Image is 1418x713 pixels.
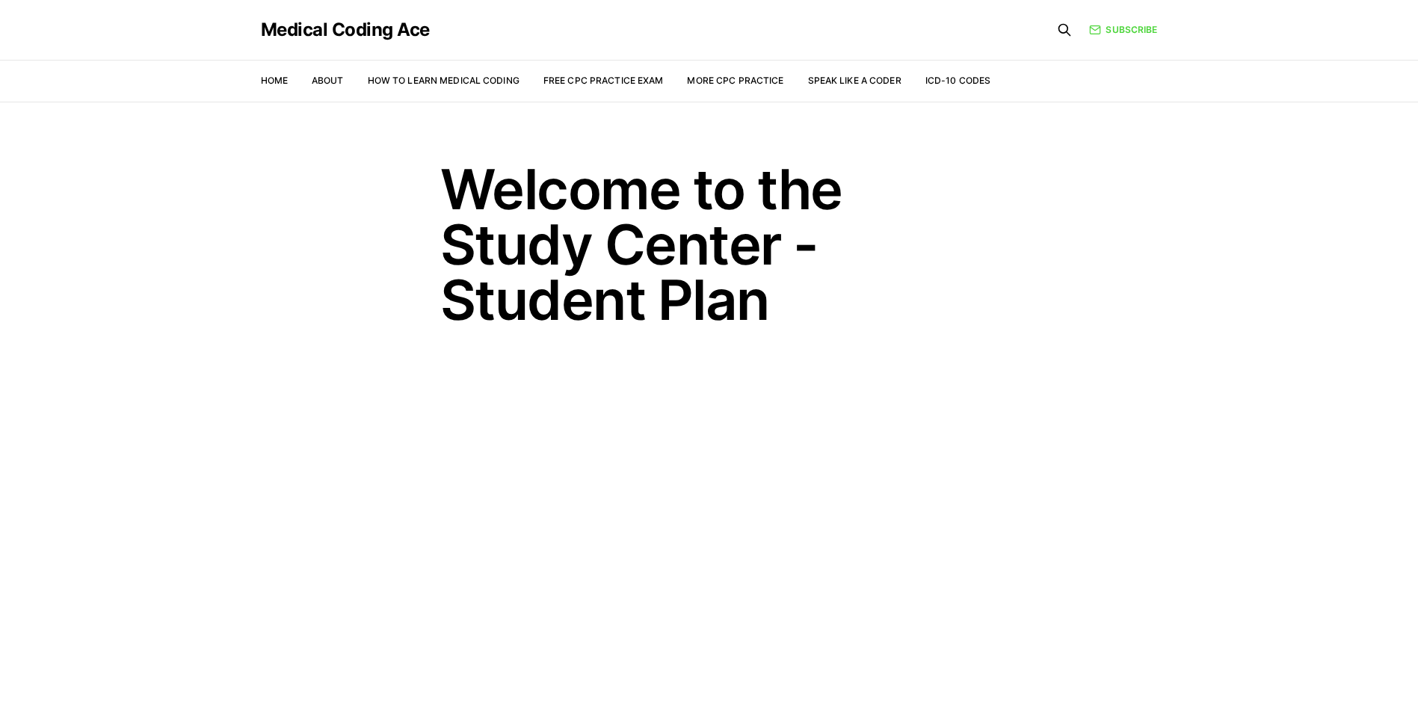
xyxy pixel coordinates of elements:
[687,75,783,86] a: More CPC Practice
[1089,23,1157,37] a: Subscribe
[543,75,664,86] a: Free CPC Practice Exam
[368,75,520,86] a: How to Learn Medical Coding
[925,75,990,86] a: ICD-10 Codes
[312,75,344,86] a: About
[440,161,978,327] h1: Welcome to the Study Center - Student Plan
[261,75,288,86] a: Home
[261,21,430,39] a: Medical Coding Ace
[808,75,901,86] a: Speak Like a Coder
